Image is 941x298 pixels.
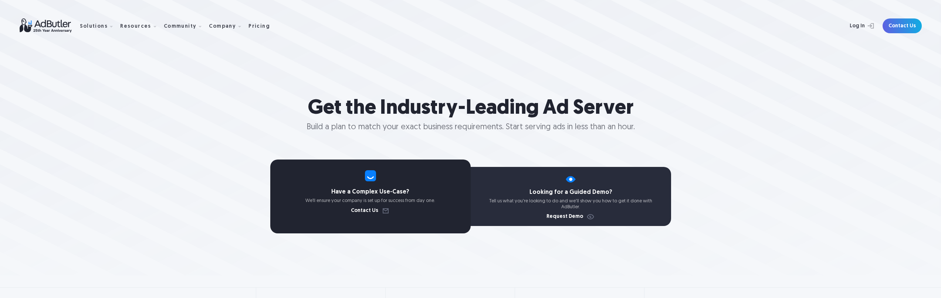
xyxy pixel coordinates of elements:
[248,23,276,29] a: Pricing
[270,198,471,204] p: We’ll ensure your company is set up for success from day one.
[120,24,151,29] div: Resources
[351,208,390,213] a: Contact Us
[830,18,878,33] a: Log In
[270,189,471,195] h4: Have a Complex Use-Case?
[209,24,236,29] div: Company
[80,14,119,38] div: Solutions
[248,24,270,29] div: Pricing
[164,24,197,29] div: Community
[164,14,208,38] div: Community
[471,198,671,210] p: Tell us what you're looking to do and we'll show you how to get it done with AdButler.
[471,189,671,195] h4: Looking for a Guided Demo?
[546,214,595,219] a: Request Demo
[209,14,247,38] div: Company
[883,18,922,33] a: Contact Us
[120,14,162,38] div: Resources
[80,24,108,29] div: Solutions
